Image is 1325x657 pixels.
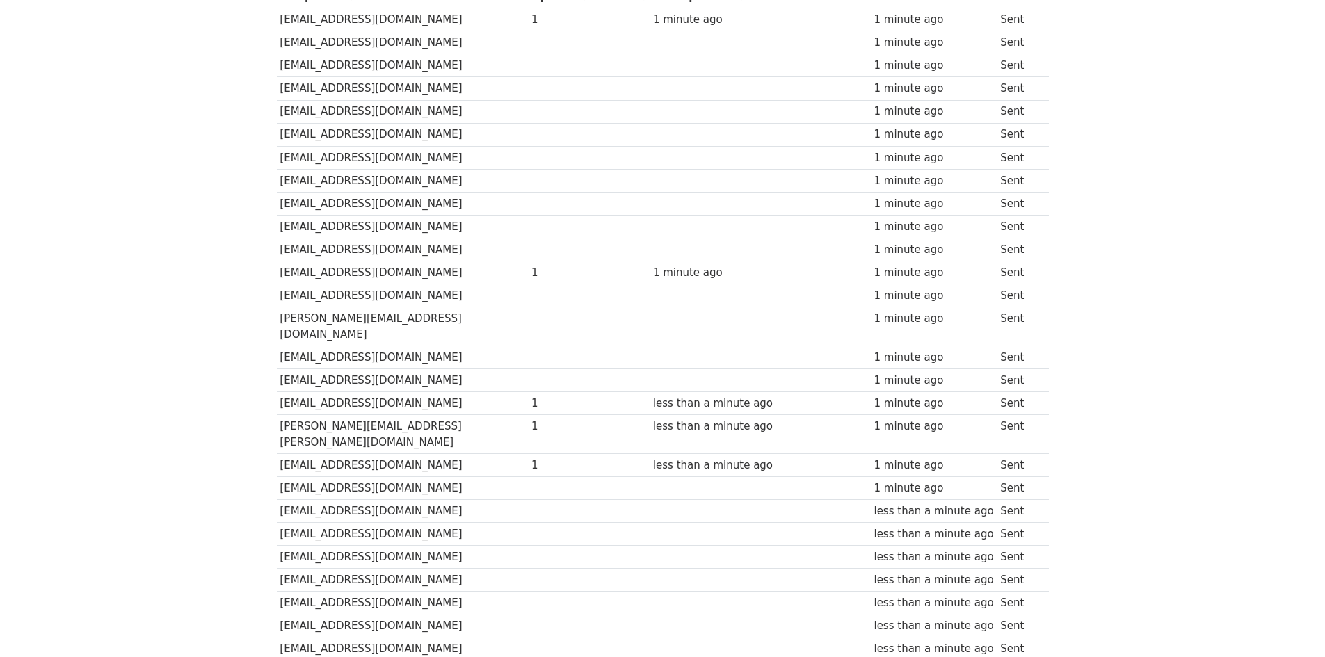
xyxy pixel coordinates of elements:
[277,523,529,546] td: [EMAIL_ADDRESS][DOMAIN_NAME]
[653,265,773,281] div: 1 minute ago
[277,307,529,346] td: [PERSON_NAME][EMAIL_ADDRESS][DOMAIN_NAME]
[997,569,1041,592] td: Sent
[997,523,1041,546] td: Sent
[874,12,993,28] div: 1 minute ago
[997,54,1041,77] td: Sent
[997,615,1041,638] td: Sent
[1255,590,1325,657] iframe: Chat Widget
[653,12,773,28] div: 1 minute ago
[874,526,993,542] div: less than a minute ago
[997,146,1041,169] td: Sent
[874,127,993,143] div: 1 minute ago
[874,641,993,657] div: less than a minute ago
[997,592,1041,615] td: Sent
[997,346,1041,369] td: Sent
[997,476,1041,499] td: Sent
[874,549,993,565] div: less than a minute ago
[277,100,529,123] td: [EMAIL_ADDRESS][DOMAIN_NAME]
[874,288,993,304] div: 1 minute ago
[997,415,1041,454] td: Sent
[277,369,529,392] td: [EMAIL_ADDRESS][DOMAIN_NAME]
[874,373,993,389] div: 1 minute ago
[874,311,993,327] div: 1 minute ago
[997,238,1041,261] td: Sent
[277,192,529,215] td: [EMAIL_ADDRESS][DOMAIN_NAME]
[277,476,529,499] td: [EMAIL_ADDRESS][DOMAIN_NAME]
[277,284,529,307] td: [EMAIL_ADDRESS][DOMAIN_NAME]
[653,419,773,435] div: less than a minute ago
[874,618,993,634] div: less than a minute ago
[531,457,587,473] div: 1
[874,396,993,412] div: 1 minute ago
[997,453,1041,476] td: Sent
[277,146,529,169] td: [EMAIL_ADDRESS][DOMAIN_NAME]
[277,238,529,261] td: [EMAIL_ADDRESS][DOMAIN_NAME]
[653,457,773,473] div: less than a minute ago
[277,8,529,31] td: [EMAIL_ADDRESS][DOMAIN_NAME]
[874,503,993,519] div: less than a minute ago
[997,169,1041,192] td: Sent
[277,415,529,454] td: [PERSON_NAME][EMAIL_ADDRESS][PERSON_NAME][DOMAIN_NAME]
[531,265,587,281] div: 1
[277,546,529,569] td: [EMAIL_ADDRESS][DOMAIN_NAME]
[997,31,1041,54] td: Sent
[997,123,1041,146] td: Sent
[277,169,529,192] td: [EMAIL_ADDRESS][DOMAIN_NAME]
[1255,590,1325,657] div: 聊天小工具
[277,500,529,523] td: [EMAIL_ADDRESS][DOMAIN_NAME]
[531,12,587,28] div: 1
[997,546,1041,569] td: Sent
[277,261,529,284] td: [EMAIL_ADDRESS][DOMAIN_NAME]
[874,150,993,166] div: 1 minute ago
[531,396,587,412] div: 1
[874,219,993,235] div: 1 minute ago
[277,216,529,238] td: [EMAIL_ADDRESS][DOMAIN_NAME]
[874,58,993,74] div: 1 minute ago
[277,569,529,592] td: [EMAIL_ADDRESS][DOMAIN_NAME]
[874,419,993,435] div: 1 minute ago
[997,216,1041,238] td: Sent
[874,104,993,120] div: 1 minute ago
[874,457,993,473] div: 1 minute ago
[277,31,529,54] td: [EMAIL_ADDRESS][DOMAIN_NAME]
[874,35,993,51] div: 1 minute ago
[997,100,1041,123] td: Sent
[874,265,993,281] div: 1 minute ago
[874,242,993,258] div: 1 minute ago
[997,500,1041,523] td: Sent
[997,369,1041,392] td: Sent
[277,77,529,100] td: [EMAIL_ADDRESS][DOMAIN_NAME]
[874,81,993,97] div: 1 minute ago
[997,77,1041,100] td: Sent
[874,196,993,212] div: 1 minute ago
[997,284,1041,307] td: Sent
[277,392,529,415] td: [EMAIL_ADDRESS][DOMAIN_NAME]
[277,453,529,476] td: [EMAIL_ADDRESS][DOMAIN_NAME]
[277,123,529,146] td: [EMAIL_ADDRESS][DOMAIN_NAME]
[997,307,1041,346] td: Sent
[277,615,529,638] td: [EMAIL_ADDRESS][DOMAIN_NAME]
[277,54,529,77] td: [EMAIL_ADDRESS][DOMAIN_NAME]
[997,8,1041,31] td: Sent
[997,392,1041,415] td: Sent
[277,592,529,615] td: [EMAIL_ADDRESS][DOMAIN_NAME]
[874,480,993,496] div: 1 minute ago
[874,572,993,588] div: less than a minute ago
[277,346,529,369] td: [EMAIL_ADDRESS][DOMAIN_NAME]
[997,192,1041,215] td: Sent
[874,350,993,366] div: 1 minute ago
[874,173,993,189] div: 1 minute ago
[531,419,587,435] div: 1
[997,261,1041,284] td: Sent
[653,396,773,412] div: less than a minute ago
[874,595,993,611] div: less than a minute ago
